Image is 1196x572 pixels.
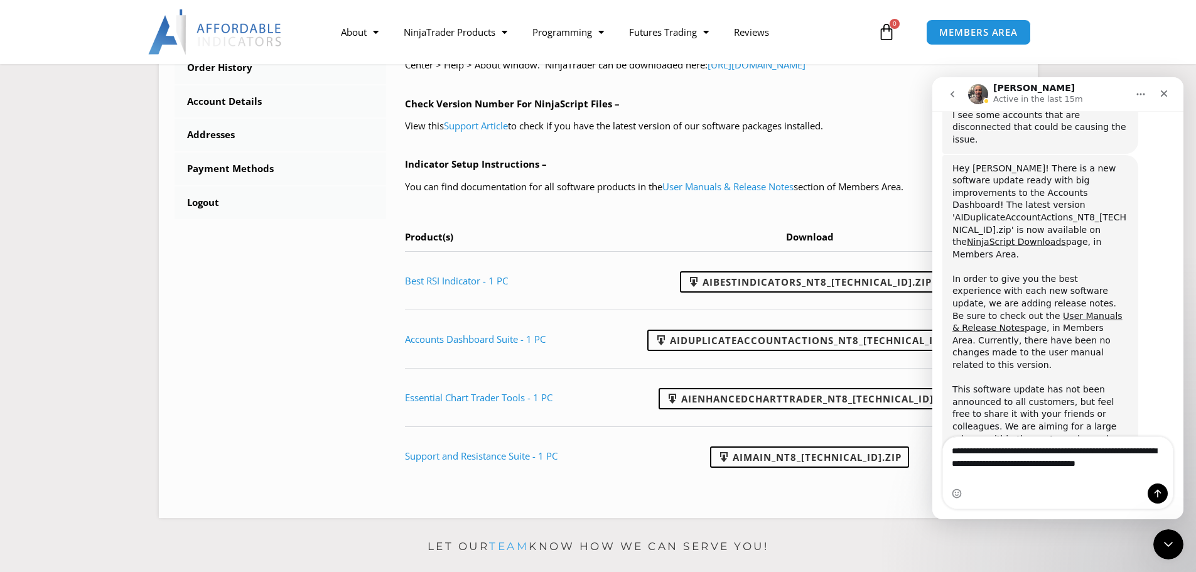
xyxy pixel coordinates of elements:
nav: Menu [328,18,875,46]
a: AIEnhancedChartTrader_NT8_[TECHNICAL_ID].zip [659,388,961,409]
a: AIMain_NT8_[TECHNICAL_ID].zip [710,446,909,468]
a: NinjaTrader Products [391,18,520,46]
a: team [489,540,529,553]
a: NinjaScript Downloads [35,159,134,170]
textarea: Message… [11,360,240,394]
p: You can find documentation for all software products in the section of Members Area. [405,178,1022,196]
a: Reviews [721,18,782,46]
button: Emoji picker [19,411,30,421]
a: Support and Resistance Suite - 1 PC [405,450,558,462]
span: 0 [890,19,900,29]
a: About [328,18,391,46]
div: Joel says… [10,78,241,502]
a: Logout [175,186,387,219]
a: Essential Chart Trader Tools - 1 PC [405,391,552,404]
iframe: Intercom live chat [932,77,1183,519]
a: Programming [520,18,617,46]
a: Futures Trading [617,18,721,46]
button: Send a message… [215,406,235,426]
p: View this to check if you have the latest version of our software packages installed. [405,117,1022,135]
a: User Manuals & Release Notes [20,234,190,256]
div: ​Hey [PERSON_NAME]! There is a new software update ready with big improvements to the Accounts Da... [10,78,206,474]
a: MEMBERS AREA [926,19,1031,45]
span: MEMBERS AREA [939,28,1018,37]
a: AIBestIndicators_NT8_[TECHNICAL_ID].zip [680,271,939,293]
a: [URL][DOMAIN_NAME] [708,58,805,71]
a: Best RSI Indicator - 1 PC [405,274,508,287]
a: 0 [859,14,914,50]
span: Product(s) [405,230,453,243]
iframe: Intercom live chat [1153,529,1183,559]
a: Support Article [444,119,508,132]
img: LogoAI | Affordable Indicators – NinjaTrader [148,9,283,55]
a: Addresses [175,119,387,151]
span: Download [786,230,834,243]
a: Order History [175,51,387,84]
a: Payment Methods [175,153,387,185]
b: Check Version Number For NinjaScript Files – [405,97,620,110]
p: Let our know how we can serve you! [159,537,1038,557]
a: Account Details [175,85,387,118]
a: AIDuplicateAccountActions_NT8_[TECHNICAL_ID].zip [647,330,971,351]
div: ​Hey [PERSON_NAME]! There is a new software update ready with big improvements to the Accounts Da... [20,85,196,467]
a: User Manuals & Release Notes [662,180,794,193]
a: Accounts Dashboard Suite - 1 PC [405,333,546,345]
b: Indicator Setup Instructions – [405,158,547,170]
